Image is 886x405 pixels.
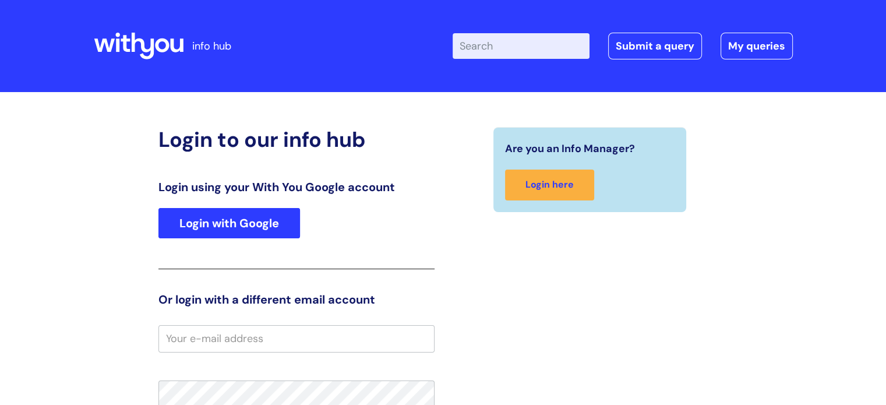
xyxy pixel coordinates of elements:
[158,180,435,194] h3: Login using your With You Google account
[158,127,435,152] h2: Login to our info hub
[505,170,594,200] a: Login here
[453,33,590,59] input: Search
[505,139,635,158] span: Are you an Info Manager?
[158,208,300,238] a: Login with Google
[158,293,435,307] h3: Or login with a different email account
[158,325,435,352] input: Your e-mail address
[721,33,793,59] a: My queries
[608,33,702,59] a: Submit a query
[192,37,231,55] p: info hub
